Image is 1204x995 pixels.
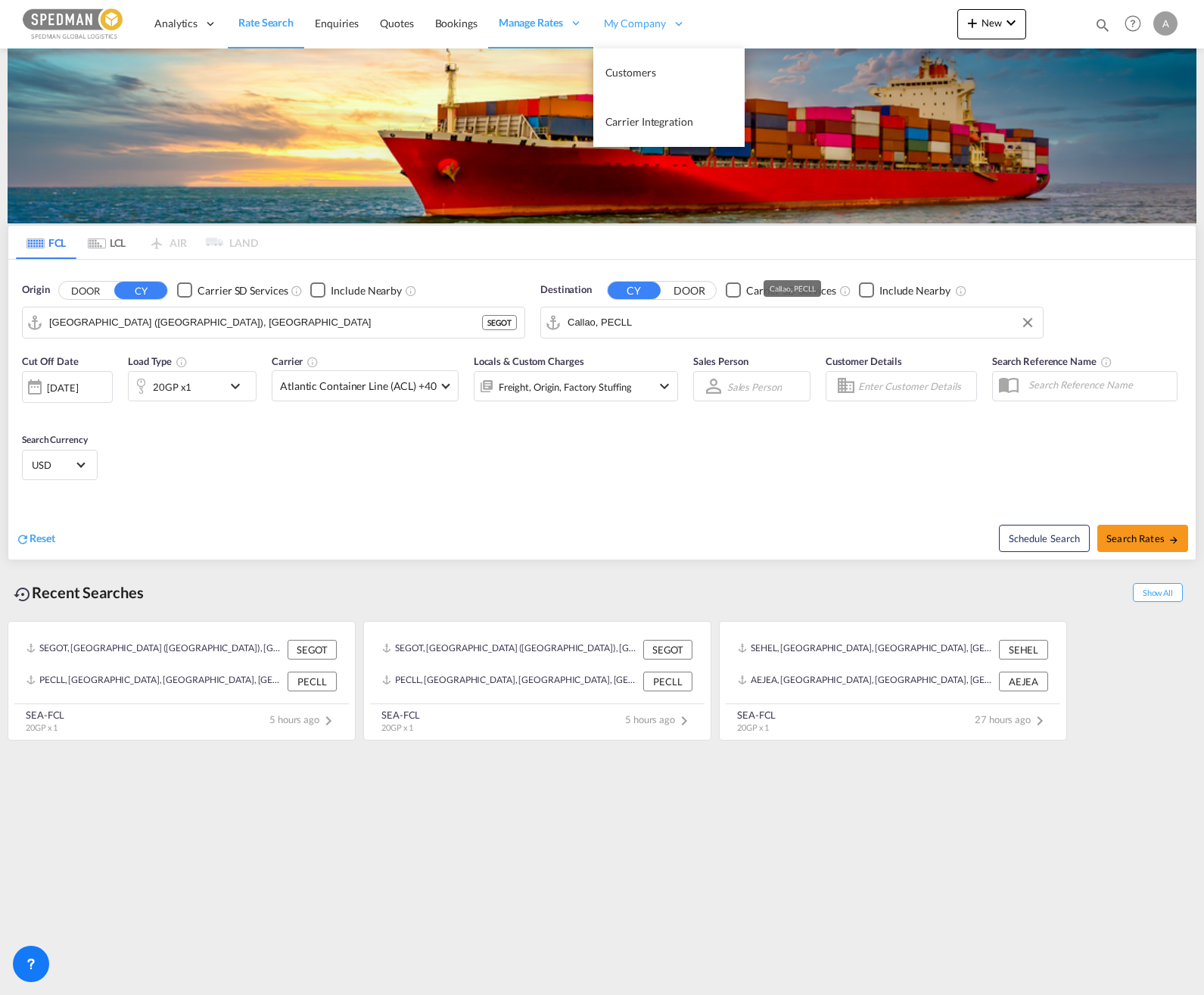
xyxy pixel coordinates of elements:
md-checkbox: Checkbox No Ink [859,282,950,298]
button: CY [608,282,661,299]
div: A [1153,11,1178,36]
div: 20GP x1icon-chevron-down [128,371,257,401]
md-icon: icon-chevron-down [655,377,674,395]
input: Search by Port [49,311,482,334]
md-icon: icon-chevron-right [1031,712,1049,730]
md-icon: icon-backup-restore [14,585,32,604]
md-icon: Unchecked: Ignores neighbouring ports when fetching rates.Checked : Includes neighbouring ports w... [405,285,417,297]
md-icon: icon-arrow-right [1168,535,1179,545]
span: Help [1120,11,1146,36]
div: SEGOT, Gothenburg (Goteborg), Sweden, Northern Europe, Europe [26,640,284,660]
span: Cut Off Date [22,355,79,367]
span: Bookings [435,17,478,30]
div: SEGOT, Gothenburg (Goteborg), Sweden, Northern Europe, Europe [382,640,639,660]
div: Help [1120,11,1153,38]
a: Customers [593,48,745,98]
md-icon: icon-chevron-down [226,377,252,395]
div: SEGOT [643,640,692,660]
span: 20GP x 1 [737,722,769,732]
span: 5 hours ago [625,713,693,725]
md-tab-item: LCL [76,226,137,259]
img: c12ca350ff1b11efb6b291369744d907.png [23,7,125,41]
div: Include Nearby [331,283,402,298]
span: New [963,17,1020,29]
md-icon: icon-information-outline [176,356,188,368]
div: Freight Origin Factory Stuffingicon-chevron-down [474,371,678,401]
md-select: Select Currency: $ USDUnited States Dollar [30,454,89,476]
md-icon: Unchecked: Ignores neighbouring ports when fetching rates.Checked : Includes neighbouring ports w... [955,285,967,297]
span: Search Currency [22,434,88,445]
div: Recent Searches [8,575,150,610]
md-checkbox: Checkbox No Ink [177,282,288,298]
span: Analytics [154,16,198,31]
span: Carrier Integration [605,115,693,128]
button: DOOR [663,282,716,299]
span: Rate Search [238,16,294,29]
md-icon: Unchecked: Search for CY (Container Yard) services for all selected carriers.Checked : Search for... [839,285,851,297]
div: [DATE] [22,371,113,403]
md-icon: icon-refresh [16,532,30,546]
span: Load Type [128,355,188,367]
div: Freight Origin Factory Stuffing [499,376,632,398]
span: Origin [22,282,49,298]
span: 20GP x 1 [381,722,413,732]
button: Note: By default Schedule search will only considerorigin ports, destination ports and cut off da... [999,525,1090,552]
button: CY [114,282,167,299]
span: Show All [1133,583,1183,602]
md-icon: icon-chevron-down [1002,14,1020,32]
div: SEHEL [999,640,1048,660]
div: icon-refreshReset [16,531,55,547]
md-icon: Unchecked: Search for CY (Container Yard) services for all selected carriers.Checked : Search for... [291,285,303,297]
span: Search Rates [1106,532,1179,544]
span: 5 hours ago [269,713,338,725]
div: PECLL, Callao, Peru, South America, Americas [26,672,284,691]
input: Enter Customer Details [858,375,972,398]
div: PECLL, Callao, Peru, South America, Americas [382,672,639,691]
div: AEJEA, Jebel Ali, United Arab Emirates, Middle East, Middle East [738,672,995,691]
span: 20GP x 1 [26,722,58,732]
md-checkbox: Checkbox No Ink [726,282,836,298]
span: Manage Rates [499,15,563,30]
div: SEA-FCL [737,708,776,722]
div: [DATE] [47,381,78,395]
span: 27 hours ago [975,713,1049,725]
md-tab-item: FCL [16,226,76,259]
md-pagination-wrapper: Use the left and right arrow keys to navigate between tabs [16,226,258,259]
md-icon: icon-chevron-right [675,712,693,730]
md-icon: icon-magnify [1094,17,1111,33]
span: Quotes [380,17,413,30]
md-datepicker: Select [22,401,33,422]
div: 20GP x1 [153,376,191,398]
button: DOOR [59,282,112,299]
input: Search Reference Name [1021,373,1177,396]
recent-search-card: SEGOT, [GEOGRAPHIC_DATA] ([GEOGRAPHIC_DATA]), [GEOGRAPHIC_DATA], [GEOGRAPHIC_DATA], [GEOGRAPHIC_D... [363,621,711,741]
md-icon: The selected Trucker/Carrierwill be displayed in the rate results If the rates are from another f... [306,356,319,368]
button: Clear Input [1016,311,1039,334]
span: My Company [604,16,666,31]
div: AEJEA [999,672,1048,691]
md-input-container: Gothenburg (Goteborg), SEGOT [23,307,524,338]
div: icon-magnify [1094,17,1111,39]
md-input-container: Callao, PECLL [541,307,1043,338]
div: SEGOT [288,640,337,660]
div: Origin DOOR CY Checkbox No InkUnchecked: Search for CY (Container Yard) services for all selected... [8,260,1196,560]
div: Callao, PECLL [770,280,816,297]
div: Carrier SD Services [198,283,288,298]
span: Atlantic Container Line (ACL) +40 [280,379,437,394]
input: Search by Port [568,311,1035,334]
md-select: Sales Person [726,376,783,398]
span: Reset [30,532,55,544]
button: icon-plus 400-fgNewicon-chevron-down [957,9,1026,39]
span: Enquiries [315,17,359,30]
button: Search Ratesicon-arrow-right [1097,525,1188,552]
span: Locals & Custom Charges [474,355,584,367]
div: PECLL [643,672,692,691]
md-checkbox: Checkbox No Ink [310,282,402,298]
div: PECLL [288,672,337,691]
span: Customers [605,66,656,79]
div: SEGOT [482,315,517,330]
recent-search-card: SEHEL, [GEOGRAPHIC_DATA], [GEOGRAPHIC_DATA], [GEOGRAPHIC_DATA], [GEOGRAPHIC_DATA] SEHELAEJEA, [GE... [719,621,1067,741]
div: SEHEL, Helsingborg, Sweden, Northern Europe, Europe [738,640,995,660]
span: USD [32,458,74,472]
